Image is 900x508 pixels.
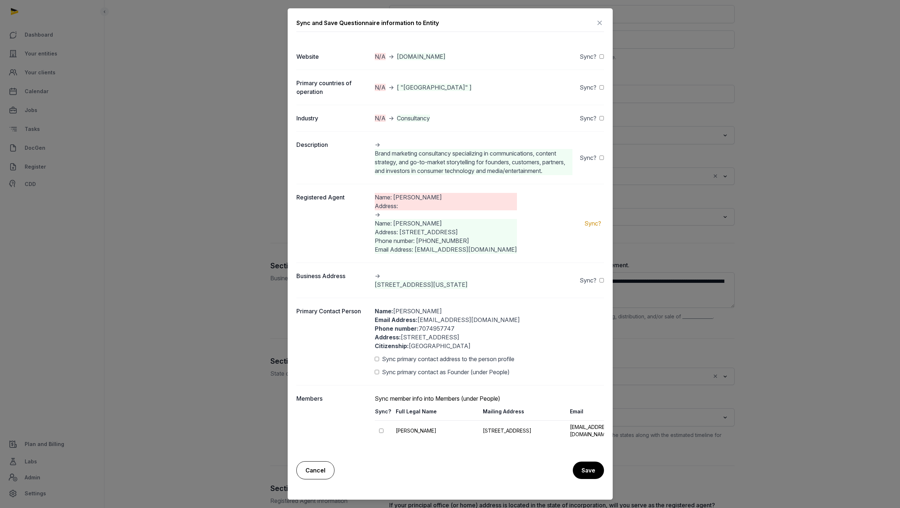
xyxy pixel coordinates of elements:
td: [EMAIL_ADDRESS][DOMAIN_NAME] [566,421,653,441]
dt: Registered Agent [296,193,369,254]
span: [ "[GEOGRAPHIC_DATA]" ] [397,84,472,91]
th: Sync? [375,403,391,421]
span: [DOMAIN_NAME] [397,53,445,60]
span: Sync? [580,83,596,92]
div: -> [375,272,468,289]
th: Full Legal Name [391,403,478,421]
div: -> [375,83,472,92]
div: Brand marketing consultancy specializing in communications, content strategy, and go-to-market st... [375,149,572,175]
div: -> [375,52,445,61]
b: Address: [375,334,401,341]
td: [STREET_ADDRESS] [478,421,566,441]
th: Email [566,403,653,421]
span: Sync? [580,114,596,123]
dt: Website [296,52,369,61]
dt: Members [296,394,369,441]
b: Email Address: [375,316,418,323]
div: [STREET_ADDRESS][US_STATE] [375,280,468,289]
button: Save [573,462,604,479]
a: Cancel [296,461,334,479]
div: [PERSON_NAME] [EMAIL_ADDRESS][DOMAIN_NAME] 7074957747 [STREET_ADDRESS] [GEOGRAPHIC_DATA] [375,307,604,350]
dt: Primary Contact Person [296,307,369,376]
span: Sync? [580,153,596,162]
span: N/A [375,84,386,91]
dt: Business Address [296,272,369,289]
dt: Description [296,140,369,175]
th: Mailing Address [478,403,566,421]
b: Name: [375,307,393,315]
div: Sync and Save Questionnaire information to Entity [296,18,439,27]
div: -> [375,114,430,123]
span: Consultancy [397,115,430,122]
span: N/A [375,53,386,60]
span: Sync primary contact address to the person profile [382,355,514,363]
b: Phone number: [375,325,419,332]
span: Sync primary contact as Founder (under People) [382,368,510,376]
span: Sync? [580,276,596,285]
a: Sync? [584,219,601,228]
span: Sync? [580,52,596,61]
div: Name: [PERSON_NAME] Address: [375,193,517,210]
div: -> [375,193,517,254]
b: Citizenship: [375,342,409,350]
dt: Industry [296,114,369,123]
div: -> [375,140,572,175]
div: Sync member info into Members (under People) [375,394,604,403]
dt: Primary countries of operation [296,79,369,96]
div: Name: [PERSON_NAME] Address: [STREET_ADDRESS] Phone number: [PHONE_NUMBER] Email Address: [EMAIL_... [375,219,517,254]
span: N/A [375,115,386,122]
td: [PERSON_NAME] [391,421,478,441]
